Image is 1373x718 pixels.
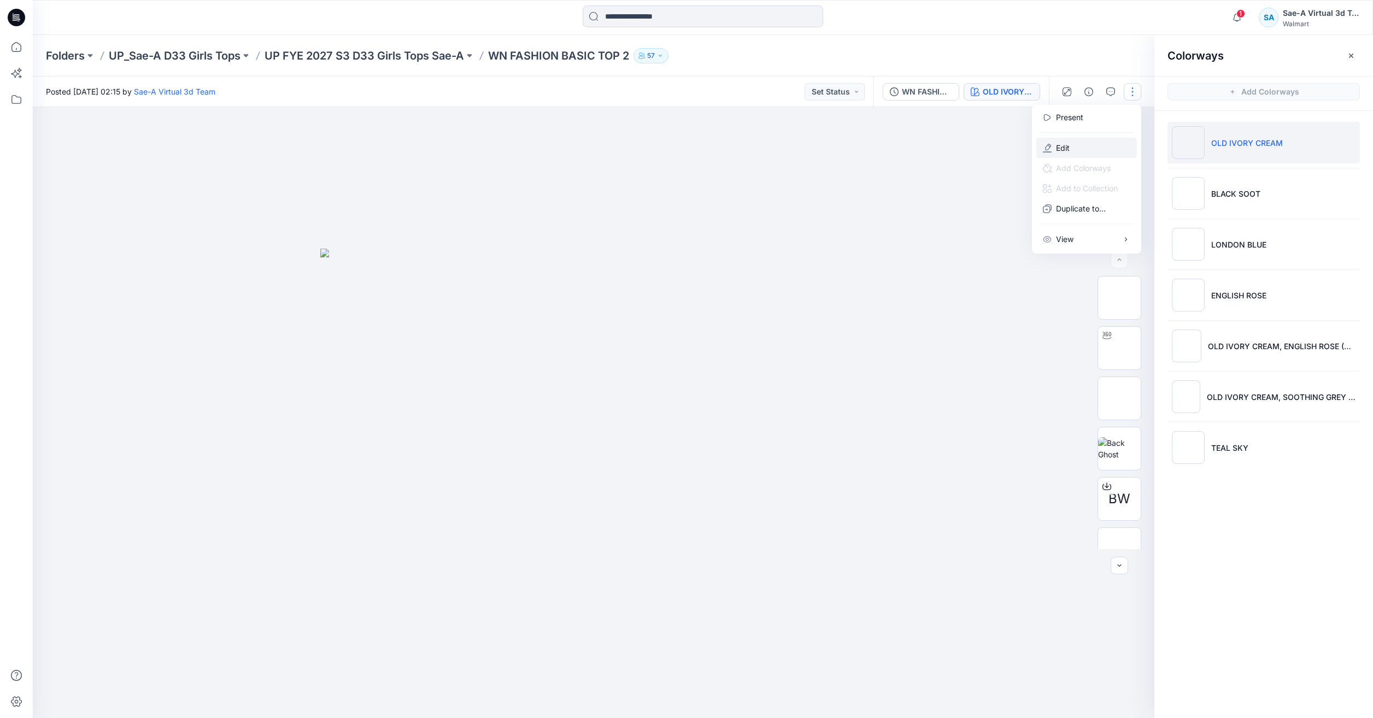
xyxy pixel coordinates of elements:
[1283,7,1359,20] div: Sae-A Virtual 3d Team
[134,87,215,96] a: Sae-A Virtual 3d Team
[964,83,1040,101] button: OLD IVORY CREAM
[46,48,85,63] a: Folders
[46,86,215,97] span: Posted [DATE] 02:15 by
[883,83,959,101] button: WN FASHION BASIC TOP 2_FULL COLORWAYS
[1207,391,1356,403] p: OLD IVORY CREAM, SOOTHING GREY (STRIPE)
[1172,380,1200,413] img: OLD IVORY CREAM, SOOTHING GREY (STRIPE)
[1208,340,1356,352] p: OLD IVORY CREAM, ENGLISH ROSE (STRIPE)
[1056,111,1083,123] a: Present
[1259,8,1278,27] div: SA
[1211,290,1266,301] p: ENGLISH ROSE
[1172,431,1205,464] img: TEAL SKY
[1098,437,1141,460] img: Back Ghost
[1056,142,1070,154] a: Edit
[1167,49,1224,62] h2: Colorways
[1172,329,1201,362] img: OLD IVORY CREAM, ENGLISH ROSE (STRIPE)
[1172,126,1205,159] img: OLD IVORY CREAM
[1211,239,1266,250] p: LONDON BLUE
[1211,442,1248,454] p: TEAL SKY
[1056,203,1106,214] p: Duplicate to...
[1172,177,1205,210] img: BLACK SOOT
[1056,233,1073,245] p: View
[1172,228,1205,261] img: LONDON BLUE
[488,48,629,63] p: WN FASHION BASIC TOP 2
[265,48,464,63] a: UP FYE 2027 S3 D33 Girls Tops Sae-A
[1236,9,1245,18] span: 1
[1211,188,1260,199] p: BLACK SOOT
[109,48,240,63] a: UP_Sae-A D33 Girls Tops
[902,86,952,98] div: WN FASHION BASIC TOP 2_FULL COLORWAYS
[983,86,1033,98] div: OLD IVORY CREAM
[1283,20,1359,28] div: Walmart
[1211,137,1283,149] p: OLD IVORY CREAM
[633,48,668,63] button: 57
[1172,279,1205,311] img: ENGLISH ROSE
[1108,489,1130,509] span: BW
[647,50,655,62] p: 57
[1080,83,1098,101] button: Details
[320,249,867,718] img: eyJhbGciOiJIUzI1NiIsImtpZCI6IjAiLCJzbHQiOiJzZXMiLCJ0eXAiOiJKV1QifQ.eyJkYXRhIjp7InR5cGUiOiJzdG9yYW...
